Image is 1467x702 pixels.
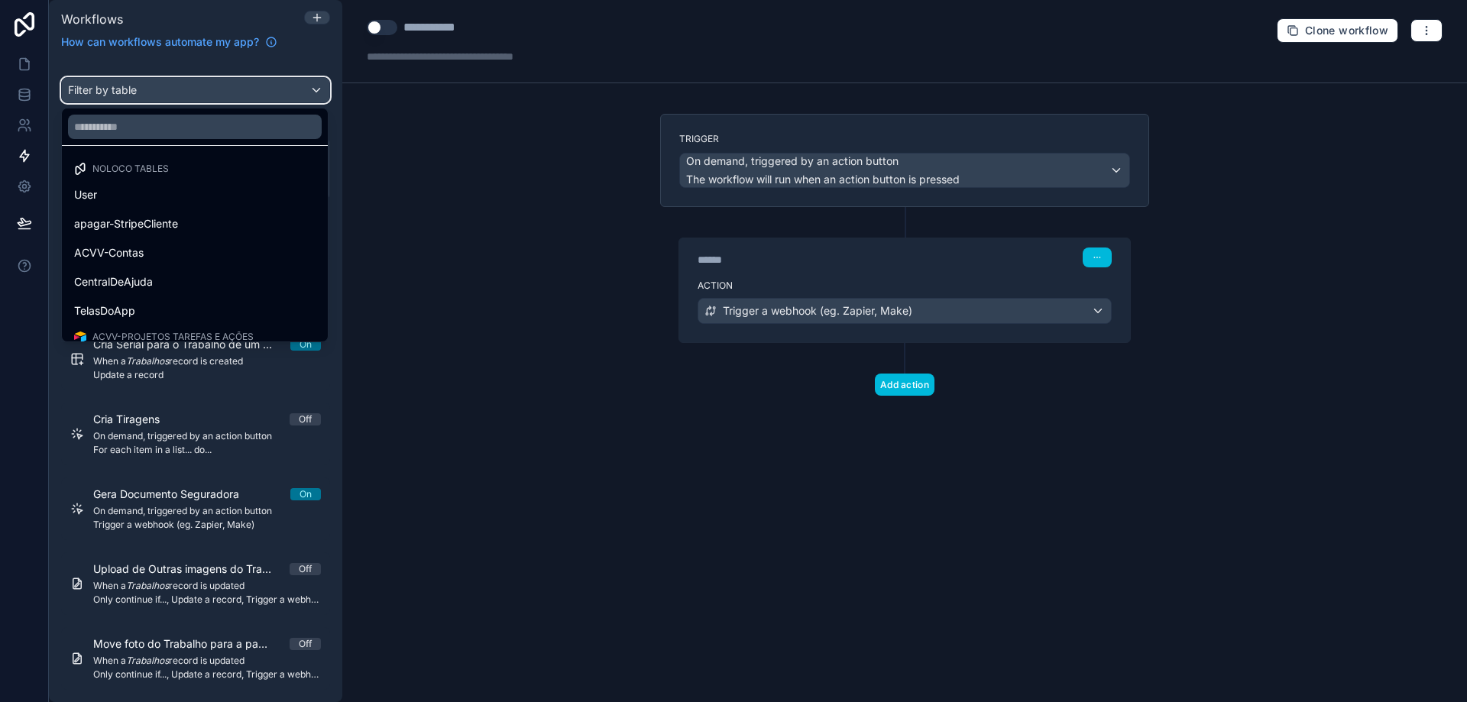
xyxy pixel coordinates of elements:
button: Trigger a webhook (eg. Zapier, Make) [698,298,1112,324]
span: Noloco tables [92,163,169,175]
div: scrollable content [49,59,342,702]
img: Airtable Logo [74,331,86,343]
span: Trigger a webhook (eg. Zapier, Make) [723,303,912,319]
button: On demand, triggered by an action buttonThe workflow will run when an action button is pressed [679,153,1130,188]
span: User [74,186,97,204]
span: The workflow will run when an action button is pressed [686,173,960,186]
span: CentralDeAjuda [74,273,153,291]
span: apagar-StripeCliente [74,215,178,233]
span: On demand, triggered by an action button [686,154,899,169]
span: TelasDoApp [74,302,135,320]
span: ACVV-Projetos Tarefas e Ações [92,331,254,343]
span: ACVV-Contas [74,244,144,262]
